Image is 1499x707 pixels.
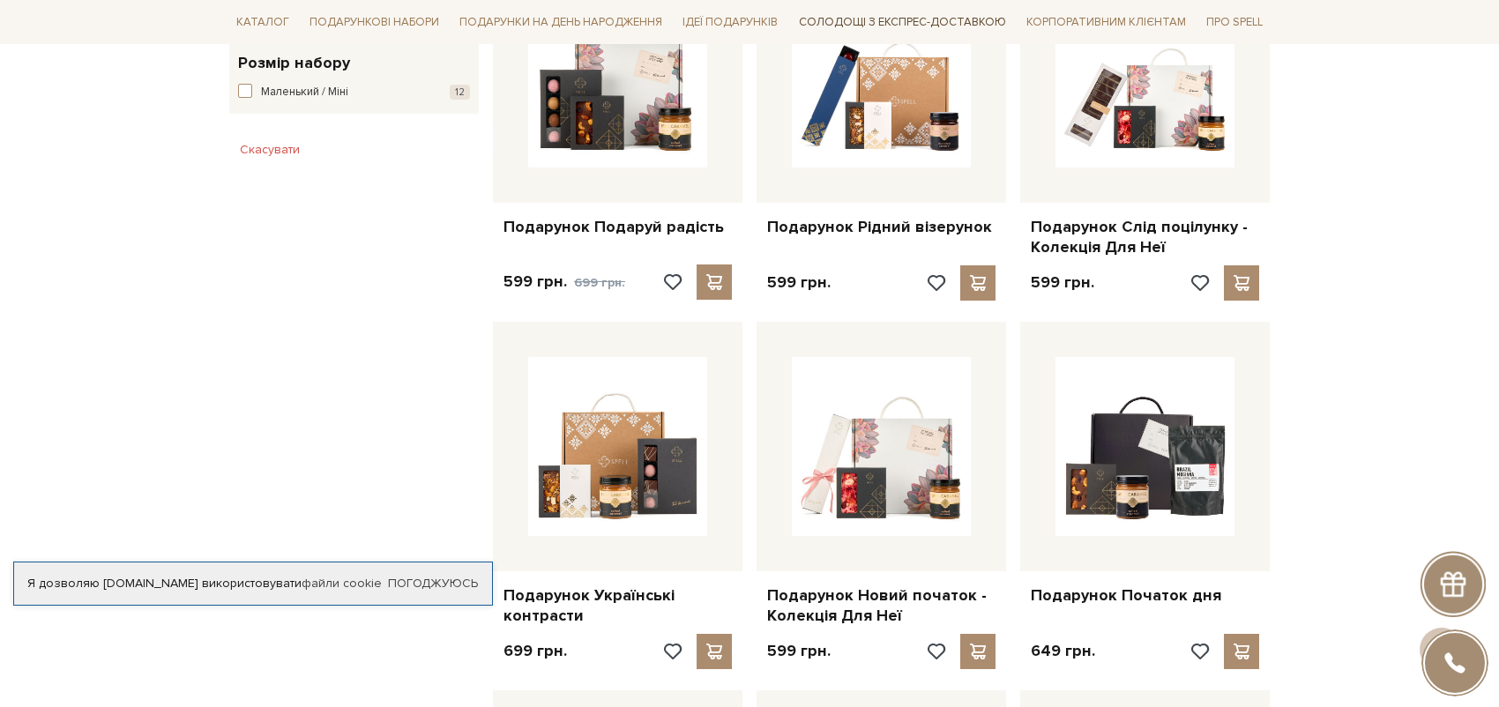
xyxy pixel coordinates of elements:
[302,576,382,591] a: файли cookie
[388,576,478,592] a: Погоджуюсь
[14,576,492,592] div: Я дозволяю [DOMAIN_NAME] використовувати
[574,275,625,290] span: 699 грн.
[767,217,996,237] a: Подарунок Рідний візерунок
[1031,585,1259,606] a: Подарунок Початок дня
[503,272,625,293] p: 599 грн.
[238,51,350,75] span: Розмір набору
[503,217,732,237] a: Подарунок Подаруй радість
[452,9,669,36] span: Подарунки на День народження
[1031,217,1259,258] a: Подарунок Слід поцілунку - Колекція Для Неї
[503,641,567,661] p: 699 грн.
[229,136,310,164] button: Скасувати
[1031,272,1094,293] p: 599 грн.
[767,641,831,661] p: 599 грн.
[261,84,348,101] span: Маленький / Міні
[792,7,1013,37] a: Солодощі з експрес-доставкою
[450,85,470,100] span: 12
[302,9,446,36] span: Подарункові набори
[1199,9,1270,36] span: Про Spell
[675,9,785,36] span: Ідеї подарунків
[1019,7,1193,37] a: Корпоративним клієнтам
[767,272,831,293] p: 599 грн.
[503,585,732,627] a: Подарунок Українські контрасти
[767,585,996,627] a: Подарунок Новий початок - Колекція Для Неї
[1031,641,1095,661] p: 649 грн.
[238,84,470,101] button: Маленький / Міні 12
[229,9,296,36] span: Каталог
